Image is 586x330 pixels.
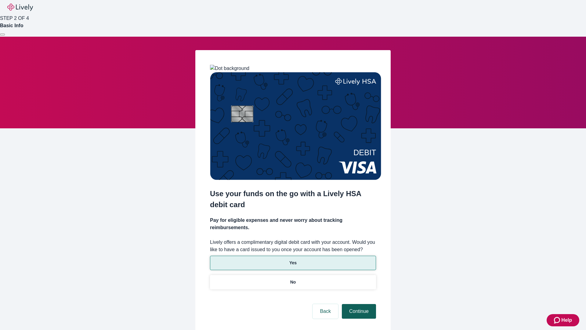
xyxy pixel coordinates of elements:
[210,275,376,289] button: No
[210,256,376,270] button: Yes
[7,4,33,11] img: Lively
[210,72,381,180] img: Debit card
[547,314,579,326] button: Zendesk support iconHelp
[289,260,297,266] p: Yes
[290,279,296,285] p: No
[313,304,338,319] button: Back
[561,317,572,324] span: Help
[554,317,561,324] svg: Zendesk support icon
[210,65,249,72] img: Dot background
[210,217,376,231] h4: Pay for eligible expenses and never worry about tracking reimbursements.
[210,188,376,210] h2: Use your funds on the go with a Lively HSA debit card
[342,304,376,319] button: Continue
[210,239,376,253] label: Lively offers a complimentary digital debit card with your account. Would you like to have a card...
